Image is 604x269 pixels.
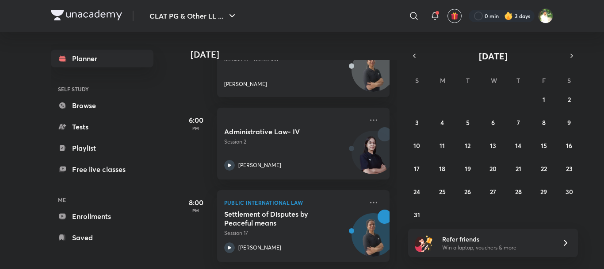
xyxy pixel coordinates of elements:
[435,115,449,129] button: August 4, 2025
[51,160,153,178] a: Free live classes
[51,10,122,20] img: Company Logo
[489,164,497,173] abbr: August 20, 2025
[486,161,500,175] button: August 20, 2025
[466,76,470,85] abbr: Tuesday
[51,82,153,97] h6: SELF STUDY
[465,164,471,173] abbr: August 19, 2025
[51,97,153,114] a: Browse
[410,207,424,222] button: August 31, 2025
[537,92,551,106] button: August 1, 2025
[511,184,525,199] button: August 28, 2025
[461,138,475,152] button: August 12, 2025
[224,229,363,237] p: Session 17
[413,187,420,196] abbr: August 24, 2025
[178,208,214,213] p: PM
[238,244,281,252] p: [PERSON_NAME]
[461,115,475,129] button: August 5, 2025
[442,234,551,244] h6: Refer friends
[415,76,419,85] abbr: Sunday
[566,141,572,150] abbr: August 16, 2025
[51,192,153,207] h6: ME
[537,184,551,199] button: August 29, 2025
[51,10,122,23] a: Company Logo
[511,161,525,175] button: August 21, 2025
[490,187,496,196] abbr: August 27, 2025
[517,118,520,127] abbr: August 7, 2025
[224,197,363,208] p: Public International Law
[537,115,551,129] button: August 8, 2025
[51,118,153,136] a: Tests
[490,141,496,150] abbr: August 13, 2025
[486,115,500,129] button: August 6, 2025
[435,138,449,152] button: August 11, 2025
[440,76,445,85] abbr: Monday
[435,161,449,175] button: August 18, 2025
[224,138,363,146] p: Session 2
[515,187,522,196] abbr: August 28, 2025
[415,234,433,252] img: referral
[451,12,459,20] img: avatar
[352,136,394,178] img: Avatar
[410,161,424,175] button: August 17, 2025
[51,229,153,246] a: Saved
[51,139,153,157] a: Playlist
[191,49,398,60] h4: [DATE]
[543,95,545,104] abbr: August 1, 2025
[439,164,445,173] abbr: August 18, 2025
[542,118,546,127] abbr: August 8, 2025
[464,187,471,196] abbr: August 26, 2025
[486,138,500,152] button: August 13, 2025
[178,125,214,131] p: PM
[541,164,547,173] abbr: August 22, 2025
[410,184,424,199] button: August 24, 2025
[410,138,424,152] button: August 10, 2025
[511,138,525,152] button: August 14, 2025
[413,141,420,150] abbr: August 10, 2025
[562,115,576,129] button: August 9, 2025
[567,76,571,85] abbr: Saturday
[447,9,462,23] button: avatar
[415,118,419,127] abbr: August 3, 2025
[537,138,551,152] button: August 15, 2025
[562,184,576,199] button: August 30, 2025
[504,12,513,20] img: streak
[466,118,470,127] abbr: August 5, 2025
[540,187,547,196] abbr: August 29, 2025
[178,115,214,125] h5: 6:00
[515,141,521,150] abbr: August 14, 2025
[511,115,525,129] button: August 7, 2025
[537,161,551,175] button: August 22, 2025
[440,118,444,127] abbr: August 4, 2025
[491,118,495,127] abbr: August 6, 2025
[178,197,214,208] h5: 8:00
[224,127,334,136] h5: Administrative Law- IV
[542,76,546,85] abbr: Friday
[51,207,153,225] a: Enrollments
[421,50,566,62] button: [DATE]
[486,184,500,199] button: August 27, 2025
[461,161,475,175] button: August 19, 2025
[435,184,449,199] button: August 25, 2025
[224,210,334,227] h5: Settlement of Disputes by Peaceful means
[562,92,576,106] button: August 2, 2025
[224,80,267,88] p: [PERSON_NAME]
[414,211,420,219] abbr: August 31, 2025
[440,141,445,150] abbr: August 11, 2025
[439,187,446,196] abbr: August 25, 2025
[516,76,520,85] abbr: Thursday
[538,8,553,23] img: Harshal Jadhao
[410,115,424,129] button: August 3, 2025
[567,118,571,127] abbr: August 9, 2025
[51,50,153,67] a: Planner
[562,138,576,152] button: August 16, 2025
[566,164,573,173] abbr: August 23, 2025
[516,164,521,173] abbr: August 21, 2025
[352,53,394,96] img: Avatar
[238,161,281,169] p: [PERSON_NAME]
[352,218,394,261] img: Avatar
[144,7,243,25] button: CLAT PG & Other LL ...
[541,141,547,150] abbr: August 15, 2025
[491,76,497,85] abbr: Wednesday
[414,164,420,173] abbr: August 17, 2025
[562,161,576,175] button: August 23, 2025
